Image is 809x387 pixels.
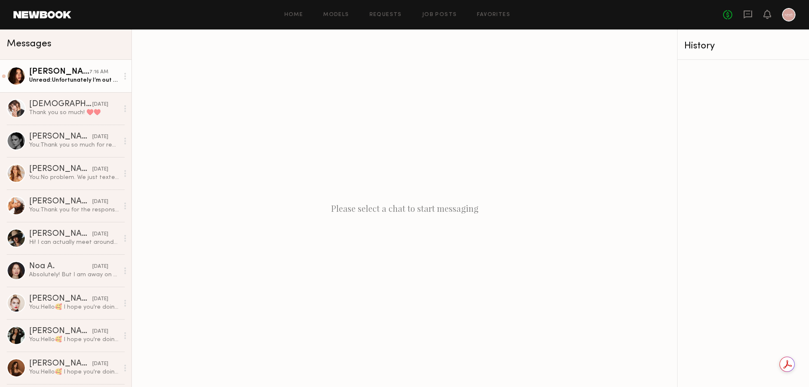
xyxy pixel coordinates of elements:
[29,100,92,109] div: [DEMOGRAPHIC_DATA][PERSON_NAME]
[29,336,119,344] div: You: Hello🥰 I hope you're doing well! I’m reaching out from A.Peach, a women’s wholesale clothing...
[7,39,51,49] span: Messages
[29,303,119,311] div: You: Hello🥰 I hope you're doing well! I’m reaching out from A.Peach, a women’s wholesale clothing...
[29,327,92,336] div: [PERSON_NAME]
[29,141,119,149] div: You: Thank you so much for reaching out! For now, we’re moving forward with a slightly different ...
[92,230,108,238] div: [DATE]
[92,198,108,206] div: [DATE]
[323,12,349,18] a: Models
[29,133,92,141] div: [PERSON_NAME]
[477,12,510,18] a: Favorites
[684,41,802,51] div: History
[92,360,108,368] div: [DATE]
[284,12,303,18] a: Home
[92,133,108,141] div: [DATE]
[29,230,92,238] div: [PERSON_NAME]
[370,12,402,18] a: Requests
[29,271,119,279] div: Absolutely! But I am away on vacation until the [DATE]:)
[29,109,119,117] div: Thank you so much! ♥️♥️
[29,198,92,206] div: [PERSON_NAME]
[29,238,119,246] div: Hi! I can actually meet around 10:30 if that works better otherwise we can keep 12 pm
[92,295,108,303] div: [DATE]
[29,262,92,271] div: Noa A.
[92,328,108,336] div: [DATE]
[29,360,92,368] div: [PERSON_NAME]
[89,68,108,76] div: 7:16 AM
[92,165,108,173] div: [DATE]
[92,101,108,109] div: [DATE]
[29,165,92,173] div: [PERSON_NAME]
[29,295,92,303] div: [PERSON_NAME]
[92,263,108,271] div: [DATE]
[29,206,119,214] div: You: Thank you for the response!😍 Our photoshoots are for e-commerce and include both photos and ...
[132,29,677,387] div: Please select a chat to start messaging
[29,76,119,84] div: Unread: Unfortunately I’m out of town until the 18th and I’m unavailable the 19-26 but i could co...
[29,368,119,376] div: You: Hello🥰 I hope you're doing well! I’m reaching out from A.Peach, a women’s wholesale clothing...
[29,68,89,76] div: [PERSON_NAME]
[29,173,119,181] div: You: No problem. We just texted you
[422,12,457,18] a: Job Posts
